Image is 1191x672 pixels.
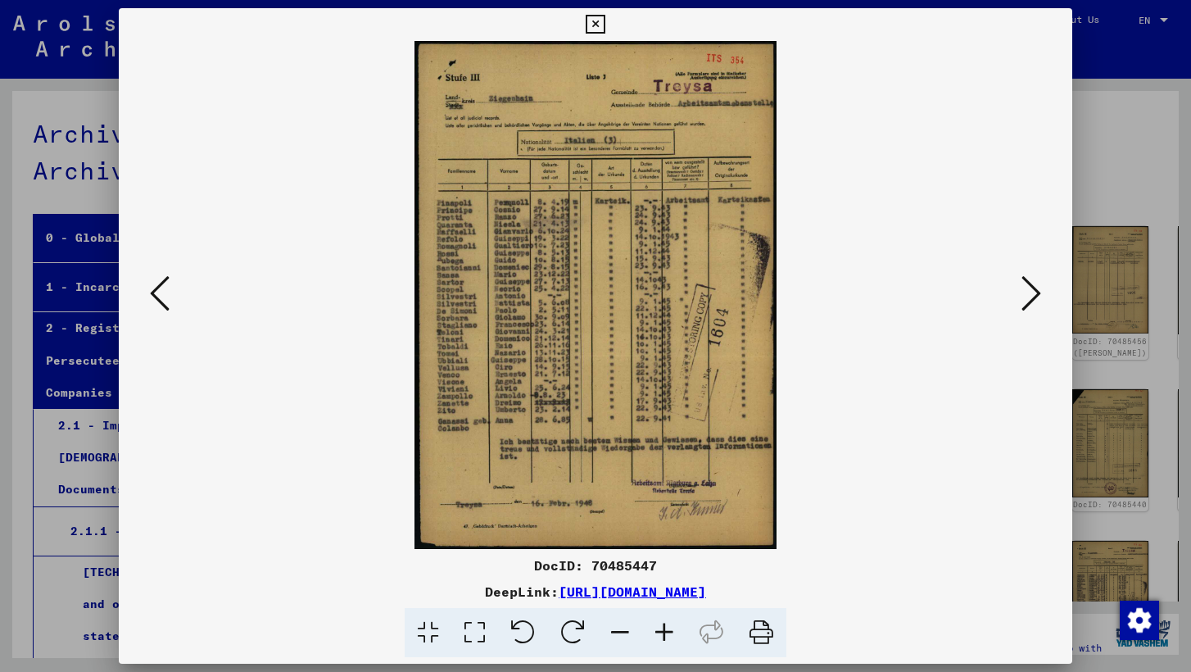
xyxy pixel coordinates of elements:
div: DeepLink: [119,582,1071,602]
a: [URL][DOMAIN_NAME] [559,583,706,600]
div: DocID: 70485447 [119,556,1071,575]
img: 001.jpg [174,41,1016,549]
div: Zustimmung ändern [1119,600,1158,639]
img: Zustimmung ändern [1120,601,1159,640]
